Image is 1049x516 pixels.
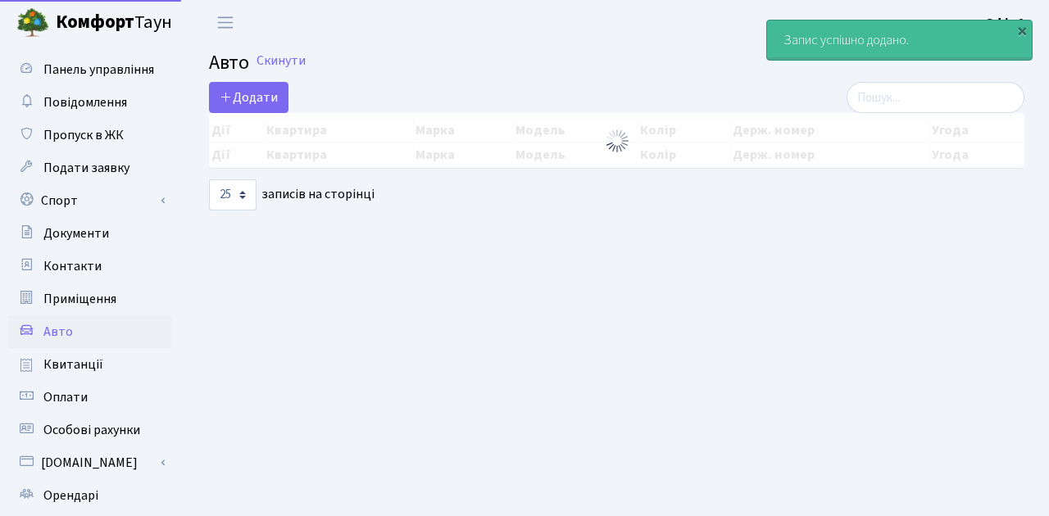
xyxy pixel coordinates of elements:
[8,119,172,152] a: Пропуск в ЖК
[43,61,154,79] span: Панель управління
[43,224,109,242] span: Документи
[604,128,630,154] img: Обробка...
[767,20,1032,60] div: Запис успішно додано.
[8,217,172,250] a: Документи
[43,126,124,144] span: Пропуск в ЖК
[8,348,172,381] a: Квитанції
[1014,22,1030,38] div: ×
[43,355,103,373] span: Квитанції
[205,9,246,36] button: Переключити навігацію
[43,388,88,406] span: Оплати
[56,9,134,35] b: Комфорт
[43,290,116,308] span: Приміщення
[56,9,172,37] span: Таун
[43,421,140,439] span: Особові рахунки
[209,179,257,210] select: записів на сторінці
[16,7,49,39] img: logo.png
[8,414,172,446] a: Особові рахунки
[8,479,172,512] a: Орендарі
[43,487,98,505] span: Орендарі
[209,179,375,210] label: записів на сторінці
[985,14,1029,32] b: Офіс 1.
[8,53,172,86] a: Панель управління
[43,257,102,275] span: Контакти
[8,184,172,217] a: Спорт
[209,82,288,113] a: Додати
[220,88,278,106] span: Додати
[43,159,129,177] span: Подати заявку
[985,13,1029,33] a: Офіс 1.
[8,446,172,479] a: [DOMAIN_NAME]
[8,315,172,348] a: Авто
[43,323,73,341] span: Авто
[209,48,249,77] span: Авто
[257,53,306,69] a: Скинути
[847,82,1024,113] input: Пошук...
[8,381,172,414] a: Оплати
[8,86,172,119] a: Повідомлення
[8,283,172,315] a: Приміщення
[43,93,127,111] span: Повідомлення
[8,152,172,184] a: Подати заявку
[8,250,172,283] a: Контакти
